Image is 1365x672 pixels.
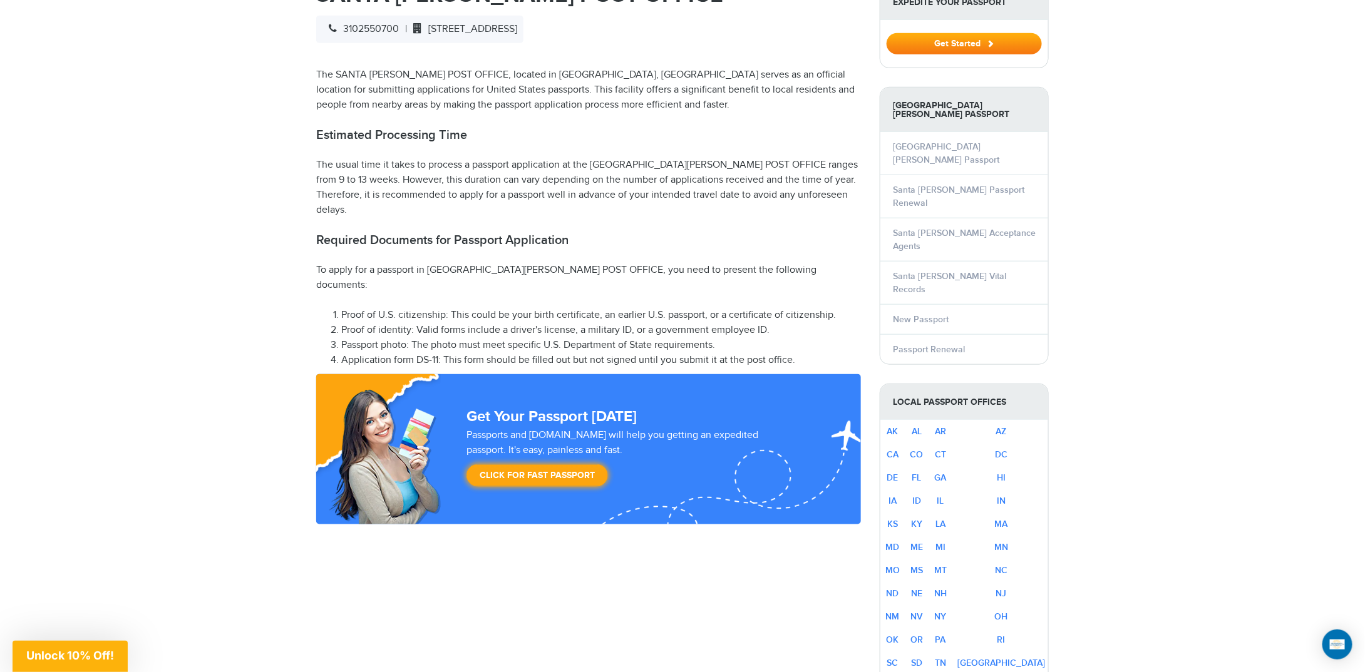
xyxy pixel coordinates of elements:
a: New Passport [893,314,949,325]
a: SD [911,658,922,668]
a: Santa [PERSON_NAME] Passport Renewal [893,185,1024,208]
a: RI [997,634,1006,645]
a: Get Started [887,38,1042,48]
a: Passport Renewal [893,344,965,355]
a: AZ [996,426,1007,437]
strong: Local Passport Offices [880,384,1048,420]
a: OK [887,634,899,645]
a: AR [935,426,946,437]
h2: Estimated Processing Time [316,128,861,143]
div: Unlock 10% Off! [13,641,128,672]
a: DE [887,472,899,483]
a: MN [994,542,1008,552]
li: Passport photo: The photo must meet specific U.S. Department of State requirements. [341,338,861,353]
li: Proof of identity: Valid forms include a driver's license, a military ID, or a government employe... [341,323,861,338]
li: Application form DS-11: This form should be filled out but not signed until you submit it at the ... [341,353,861,368]
a: NC [995,565,1007,576]
a: [GEOGRAPHIC_DATA][PERSON_NAME] Passport [893,141,999,165]
a: DC [995,449,1007,460]
a: NY [935,611,947,622]
a: MD [886,542,900,552]
a: HI [997,472,1006,483]
a: OR [910,634,923,645]
span: 3102550700 [322,23,399,35]
a: ND [887,588,899,599]
a: CA [887,449,899,460]
a: ID [912,496,921,506]
a: MS [910,565,923,576]
a: Click for Fast Passport [466,464,608,487]
a: MO [885,565,900,576]
strong: Get Your Passport [DATE] [466,407,637,425]
div: Open Intercom Messenger [1322,629,1352,659]
span: Unlock 10% Off! [26,649,114,662]
a: IA [889,496,897,506]
a: ME [910,542,923,552]
span: [STREET_ADDRESS] [407,23,517,35]
a: IL [937,496,944,506]
a: NE [911,588,922,599]
a: GA [935,472,947,483]
p: The SANTA [PERSON_NAME] POST OFFICE, located in [GEOGRAPHIC_DATA], [GEOGRAPHIC_DATA] serves as an... [316,68,861,113]
a: AL [912,426,922,437]
a: AK [887,426,899,437]
a: MT [934,565,947,576]
p: The usual time it takes to process a passport application at the [GEOGRAPHIC_DATA][PERSON_NAME] P... [316,158,861,218]
a: NV [911,611,923,622]
a: CT [935,449,946,460]
li: Proof of U.S. citizenship: This could be your birth certificate, an earlier U.S. passport, or a c... [341,308,861,323]
a: SC [887,658,899,668]
a: NH [934,588,947,599]
h2: Required Documents for Passport Application [316,233,861,248]
a: Santa [PERSON_NAME] Acceptance Agents [893,228,1036,252]
a: IN [997,496,1006,506]
a: FL [912,472,922,483]
a: MA [995,519,1008,529]
a: KS [887,519,898,529]
a: KY [911,519,922,529]
p: To apply for a passport in [GEOGRAPHIC_DATA][PERSON_NAME] POST OFFICE, you need to present the fo... [316,263,861,293]
a: LA [935,519,945,529]
a: MI [935,542,945,552]
a: NM [886,611,900,622]
button: Get Started [887,33,1042,54]
a: PA [935,634,946,645]
a: [GEOGRAPHIC_DATA] [957,658,1045,668]
a: CO [910,449,924,460]
a: Santa [PERSON_NAME] Vital Records [893,271,1006,295]
a: OH [995,611,1008,622]
a: TN [935,658,946,668]
a: NJ [996,588,1007,599]
div: Passports and [DOMAIN_NAME] will help you getting an expedited passport. It's easy, painless and ... [461,428,803,493]
strong: [GEOGRAPHIC_DATA][PERSON_NAME] Passport [880,88,1048,132]
div: | [316,16,523,43]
